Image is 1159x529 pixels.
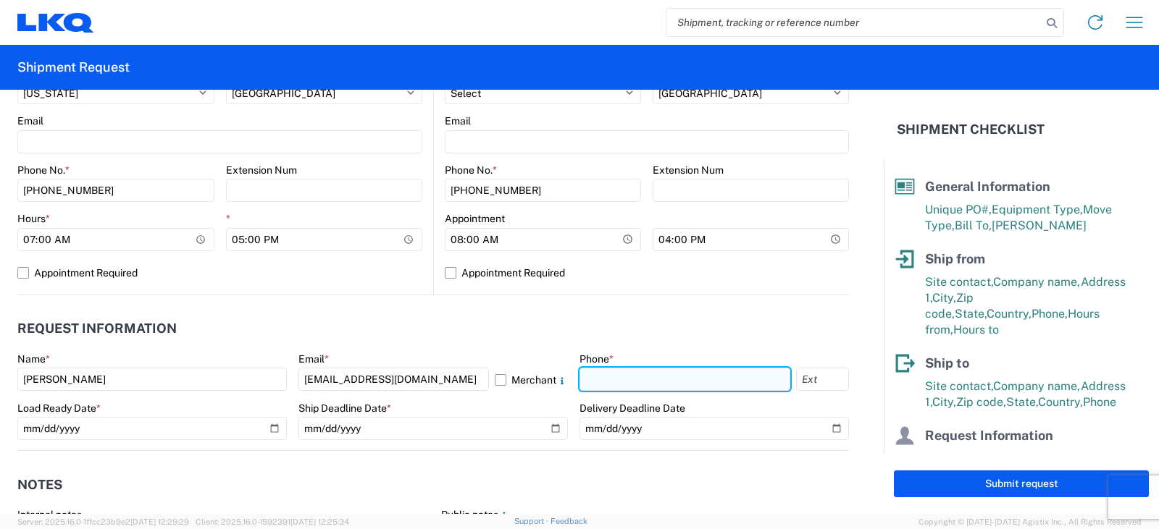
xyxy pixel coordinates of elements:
label: Public notes [441,508,510,521]
span: Country, [987,307,1032,321]
label: Email [298,352,329,365]
input: Ext [796,368,849,391]
span: Phone, [1032,307,1068,321]
span: Phone [1083,395,1116,409]
label: Appointment Required [445,261,849,284]
h2: Shipment Request [17,59,130,76]
label: Delivery Deadline Date [579,402,685,415]
label: Internal notes [17,508,82,521]
span: Zip code, [956,395,1006,409]
label: Appointment [445,212,505,225]
label: Email [17,114,43,127]
span: Email, [960,452,993,465]
label: Load Ready Date [17,402,101,415]
span: Phone, [993,452,1029,465]
span: State, [1006,395,1038,409]
button: Submit request [894,470,1149,497]
h2: Shipment Checklist [897,121,1045,138]
span: Server: 2025.16.0-1ffcc23b9e2 [17,517,189,526]
span: Equipment Type, [992,203,1083,216]
span: Name, [925,452,960,465]
label: Merchant [495,368,568,391]
span: General Information [925,179,1050,194]
label: Phone No. [17,164,70,177]
span: [DATE] 12:25:34 [290,517,349,526]
input: Shipment, tracking or reference number [666,9,1042,36]
span: Bill To, [955,219,992,232]
span: Request Information [925,428,1053,443]
span: Unique PO#, [925,203,992,216]
span: Company name, [993,275,1081,289]
label: Phone [579,352,614,365]
label: Extension Num [226,164,297,177]
label: Hours [17,212,50,225]
h2: Request Information [17,321,177,336]
span: Site contact, [925,275,993,289]
label: Appointment Required [17,261,422,284]
span: Ship from [925,251,985,266]
label: Extension Num [653,164,724,177]
label: Phone No. [445,164,497,177]
span: Copyright © [DATE]-[DATE] Agistix Inc., All Rights Reserved [919,515,1142,528]
span: State, [955,307,987,321]
label: Name [17,352,50,365]
h2: Notes [17,478,62,492]
span: Country, [1038,395,1083,409]
a: Feedback [551,517,587,525]
span: [PERSON_NAME] [992,219,1087,232]
span: [DATE] 12:29:29 [130,517,189,526]
label: Ship Deadline Date [298,402,391,415]
span: City, [932,395,956,409]
span: Hours to [953,323,999,337]
span: Site contact, [925,379,993,393]
span: Company name, [993,379,1081,393]
span: Ship to [925,355,969,371]
span: Client: 2025.16.0-1592391 [196,517,349,526]
a: Support [514,517,551,525]
span: City, [932,291,956,305]
label: Email [445,114,471,127]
